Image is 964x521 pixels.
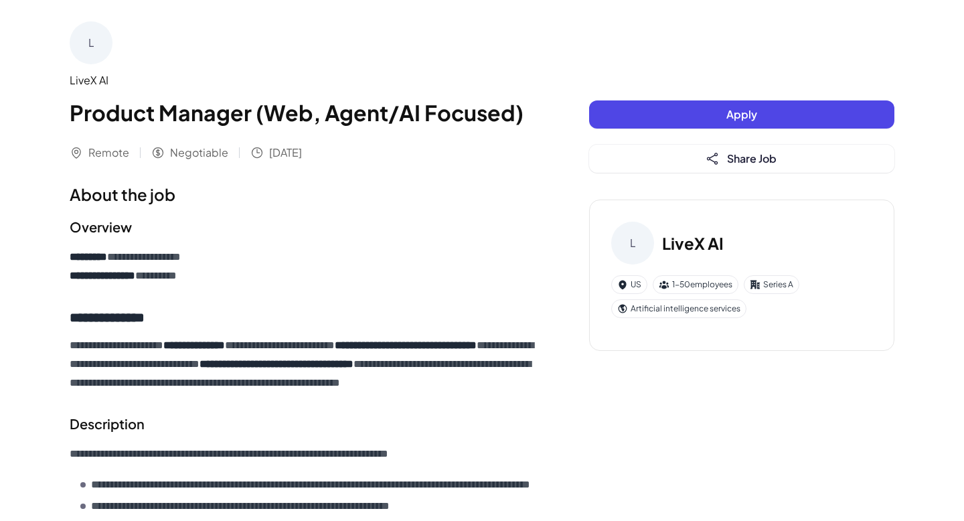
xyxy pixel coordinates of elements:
[70,182,536,206] h1: About the job
[611,275,647,294] div: US
[70,72,536,88] div: LiveX AI
[589,100,894,129] button: Apply
[70,96,536,129] h1: Product Manager (Web, Agent/AI Focused)
[70,21,112,64] div: L
[70,217,536,237] h2: Overview
[269,145,302,161] span: [DATE]
[611,299,746,318] div: Artificial intelligence services
[727,151,777,165] span: Share Job
[744,275,799,294] div: Series A
[611,222,654,265] div: L
[170,145,228,161] span: Negotiable
[726,107,757,121] span: Apply
[70,414,536,434] h2: Description
[88,145,129,161] span: Remote
[662,231,724,255] h3: LiveX AI
[589,145,894,173] button: Share Job
[653,275,738,294] div: 1-50 employees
